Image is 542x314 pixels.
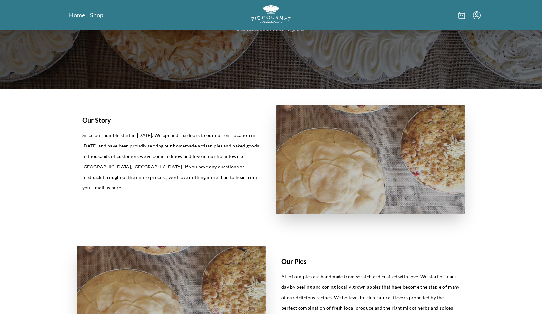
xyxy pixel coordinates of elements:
img: logo [251,5,291,23]
h1: Our Pies [281,256,460,266]
img: story [276,105,465,214]
a: Logo [251,5,291,25]
a: Shop [90,11,103,19]
p: Since our humble start in [DATE]. We opened the doors to our current location in [DATE] and have ... [82,130,261,193]
h1: Our Story [82,115,261,125]
button: Menu [473,11,481,19]
a: Home [69,11,85,19]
